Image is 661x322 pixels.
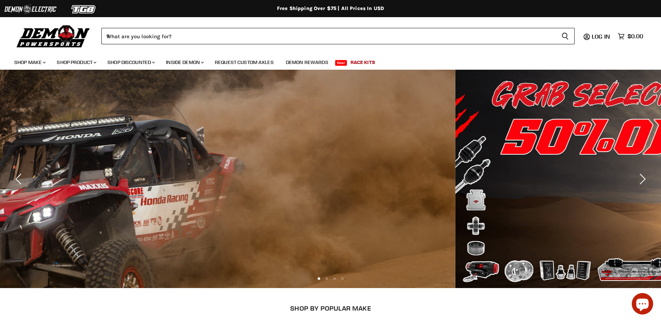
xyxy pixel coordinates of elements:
[345,55,380,70] a: Race Kits
[45,5,616,12] div: Free Shipping Over $75 | All Prices In USD
[102,55,159,70] a: Shop Discounted
[9,52,641,70] ul: Main menu
[210,55,279,70] a: Request Custom Axles
[318,277,320,280] li: Page dot 1
[333,277,336,280] li: Page dot 3
[589,33,614,40] a: Log in
[335,60,347,66] span: New!
[627,33,643,40] span: $0.00
[614,31,647,41] a: $0.00
[101,28,556,44] input: When autocomplete results are available use up and down arrows to review and enter to select
[12,172,27,186] button: Previous
[592,33,610,40] span: Log in
[54,304,607,312] h2: SHOP BY POPULAR MAKE
[634,172,649,186] button: Next
[161,55,208,70] a: Inside Demon
[281,55,334,70] a: Demon Rewards
[57,3,111,16] img: TGB Logo 2
[630,293,655,316] inbox-online-store-chat: Shopify online store chat
[4,3,57,16] img: Demon Electric Logo 2
[556,28,575,44] button: Search
[9,55,50,70] a: Shop Make
[14,23,92,49] img: Demon Powersports
[326,277,328,280] li: Page dot 2
[101,28,575,44] form: Product
[341,277,344,280] li: Page dot 4
[51,55,101,70] a: Shop Product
